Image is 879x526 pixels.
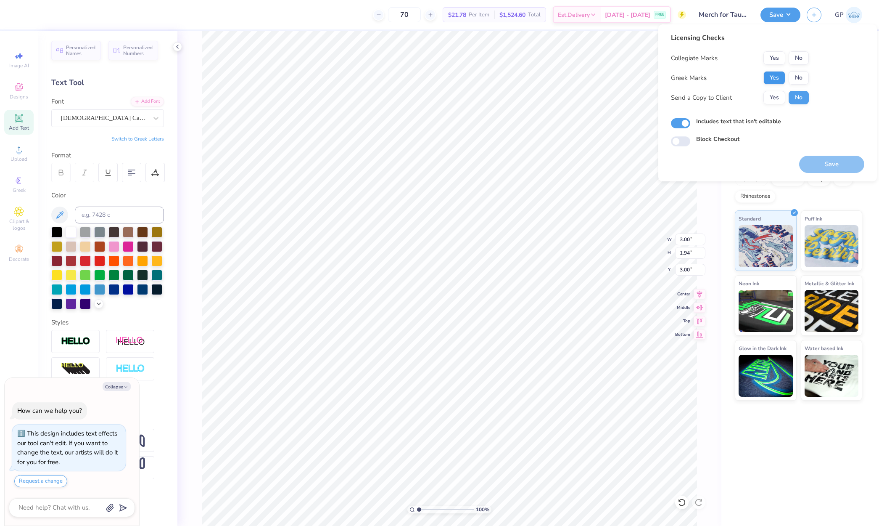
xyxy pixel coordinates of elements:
[739,214,761,223] span: Standard
[675,318,690,324] span: Top
[75,207,164,223] input: e.g. 7428 c
[763,91,785,104] button: Yes
[388,7,421,22] input: – –
[9,62,29,69] span: Image AI
[66,45,96,56] span: Personalized Names
[739,290,793,332] img: Neon Ink
[17,406,82,415] div: How can we help you?
[9,256,29,263] span: Decorate
[103,382,131,391] button: Collapse
[760,8,800,22] button: Save
[763,71,785,85] button: Yes
[51,191,164,200] div: Color
[4,218,34,231] span: Clipart & logos
[671,53,718,63] div: Collegiate Marks
[17,429,118,466] div: This design includes text effects our tool can't edit. If you want to change the text, our artist...
[605,11,650,19] span: [DATE] - [DATE]
[675,332,690,337] span: Bottom
[469,11,489,19] span: Per Item
[13,187,26,194] span: Greek
[735,190,776,203] div: Rhinestones
[789,71,809,85] button: No
[835,7,862,23] a: GP
[528,11,541,19] span: Total
[739,225,793,267] img: Standard
[116,364,145,374] img: Negative Space
[51,77,164,88] div: Text Tool
[499,11,525,19] span: $1,524.60
[61,362,90,376] img: 3d Illusion
[846,7,862,23] img: Germaine Penalosa
[51,151,165,160] div: Format
[805,344,843,353] span: Water based Ink
[675,291,690,297] span: Center
[696,135,739,143] label: Block Checkout
[476,506,489,513] span: 100 %
[131,97,164,106] div: Add Font
[51,97,64,106] label: Font
[123,45,153,56] span: Personalized Numbers
[805,290,859,332] img: Metallic & Glitter Ink
[763,51,785,65] button: Yes
[692,6,754,23] input: Untitled Design
[11,156,27,162] span: Upload
[10,93,28,100] span: Designs
[789,51,809,65] button: No
[671,73,707,83] div: Greek Marks
[14,475,67,487] button: Request a change
[111,135,164,142] button: Switch to Greek Letters
[116,336,145,347] img: Shadow
[835,10,844,20] span: GP
[9,125,29,131] span: Add Text
[696,117,781,126] label: Includes text that isn't editable
[51,318,164,327] div: Styles
[805,279,854,288] span: Metallic & Glitter Ink
[61,337,90,346] img: Stroke
[448,11,466,19] span: $21.78
[655,12,664,18] span: FREE
[671,93,732,103] div: Send a Copy to Client
[805,214,822,223] span: Puff Ink
[558,11,590,19] span: Est. Delivery
[671,33,809,43] div: Licensing Checks
[739,344,787,353] span: Glow in the Dark Ink
[739,355,793,397] img: Glow in the Dark Ink
[805,225,859,267] img: Puff Ink
[805,355,859,397] img: Water based Ink
[675,305,690,311] span: Middle
[789,91,809,104] button: No
[739,279,759,288] span: Neon Ink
